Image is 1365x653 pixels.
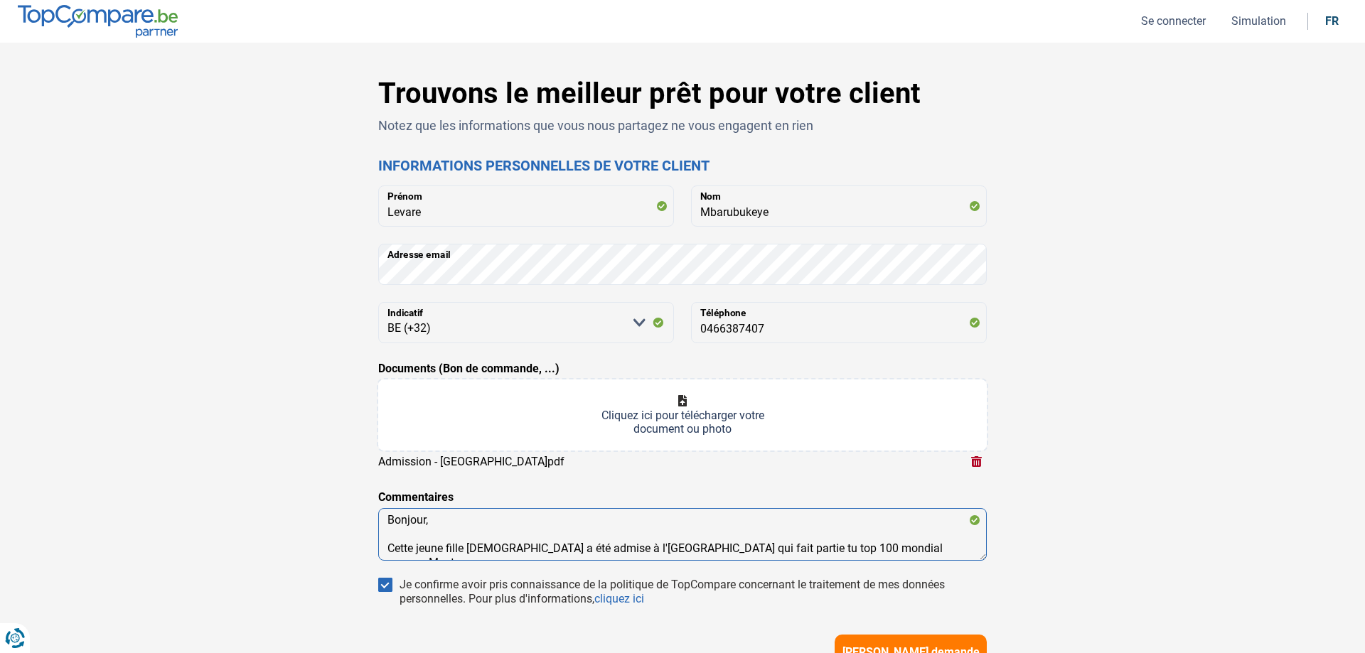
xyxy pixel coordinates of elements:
[378,489,454,506] label: Commentaires
[594,592,644,605] a: cliquez ici
[1227,14,1290,28] button: Simulation
[378,360,560,377] label: Documents (Bon de commande, ...)
[18,5,178,37] img: TopCompare.be
[1137,14,1210,28] button: Se connecter
[378,455,564,468] div: Admission - [GEOGRAPHIC_DATA]pdf
[378,302,674,343] select: Indicatif
[378,77,987,111] h1: Trouvons le meilleur prêt pour votre client
[400,578,987,606] div: Je confirme avoir pris connaissance de la politique de TopCompare concernant le traitement de mes...
[378,117,987,134] p: Notez que les informations que vous nous partagez ne vous engagent en rien
[1325,14,1339,28] div: fr
[378,157,987,174] h2: Informations personnelles de votre client
[691,302,987,343] input: 401020304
